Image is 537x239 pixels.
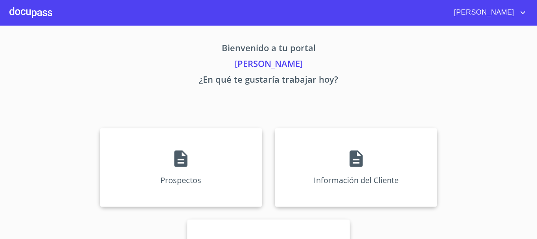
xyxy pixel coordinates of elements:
[448,6,528,19] button: account of current user
[26,57,511,73] p: [PERSON_NAME]
[160,175,201,185] p: Prospectos
[26,73,511,89] p: ¿En qué te gustaría trabajar hoy?
[448,6,518,19] span: [PERSON_NAME]
[26,41,511,57] p: Bienvenido a tu portal
[314,175,399,185] p: Información del Cliente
